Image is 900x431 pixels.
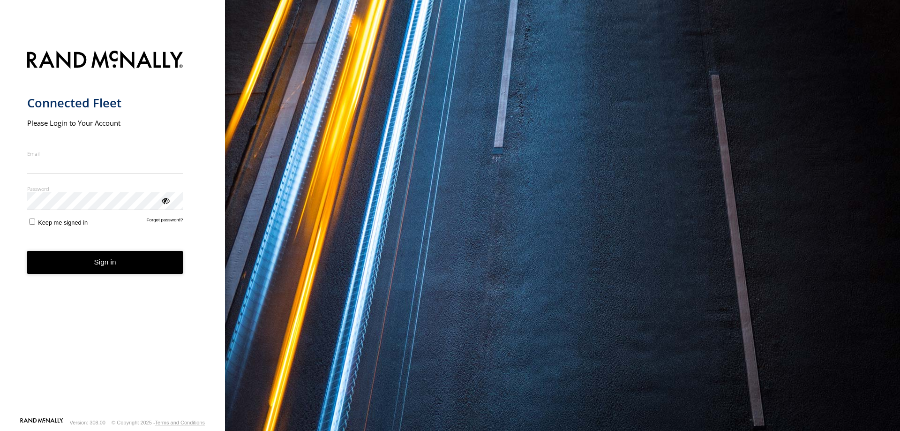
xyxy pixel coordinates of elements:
[160,196,170,205] div: ViewPassword
[38,219,88,226] span: Keep me signed in
[29,219,35,225] input: Keep me signed in
[27,95,183,111] h1: Connected Fleet
[27,45,198,417] form: main
[27,49,183,73] img: Rand McNally
[155,420,205,425] a: Terms and Conditions
[27,185,183,192] label: Password
[112,420,205,425] div: © Copyright 2025 -
[27,150,183,157] label: Email
[27,251,183,274] button: Sign in
[27,118,183,128] h2: Please Login to Your Account
[70,420,105,425] div: Version: 308.00
[20,418,63,427] a: Visit our Website
[147,217,183,226] a: Forgot password?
